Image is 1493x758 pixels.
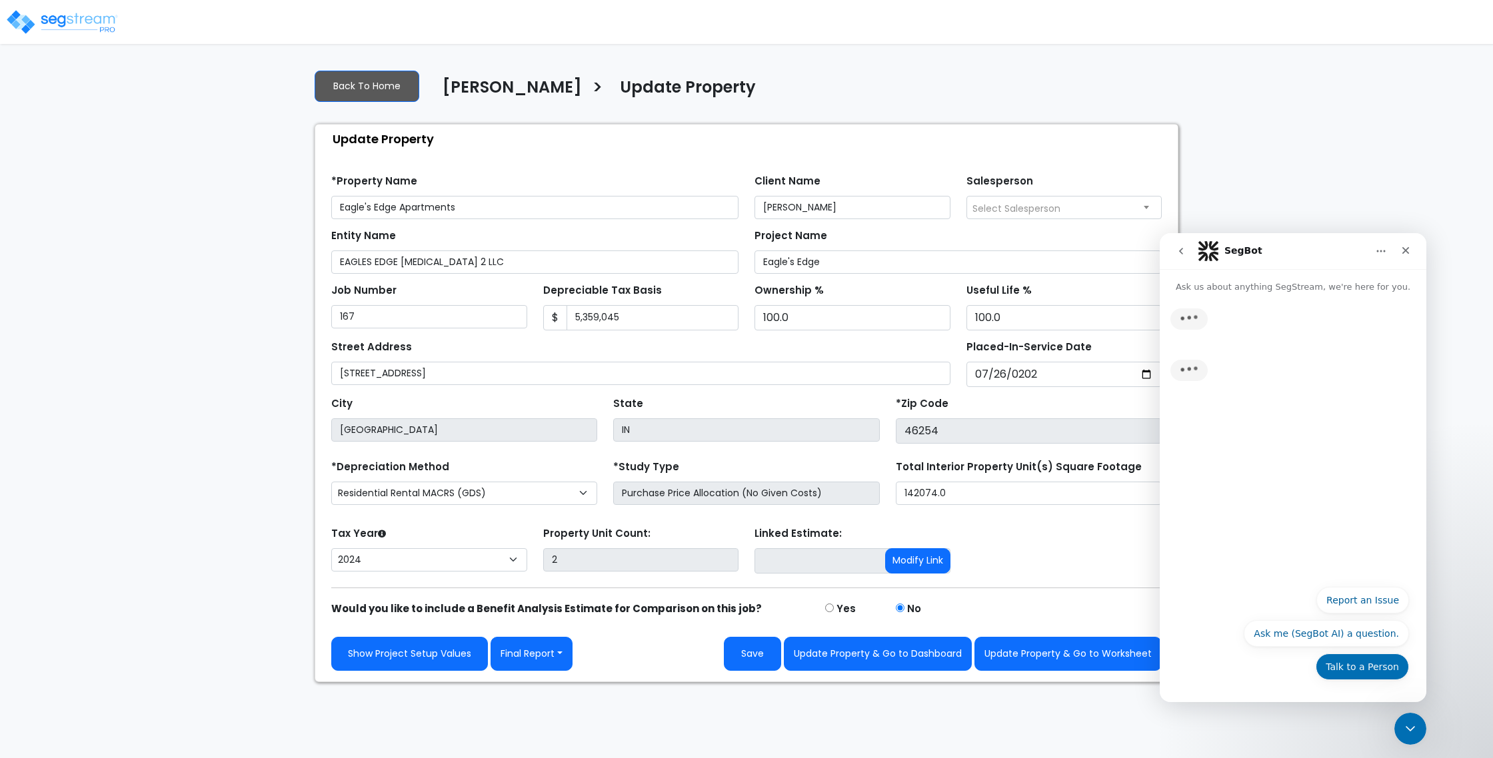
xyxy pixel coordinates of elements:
[885,548,950,573] button: Modify Link
[836,601,856,617] label: Yes
[322,125,1178,153] div: Update Property
[896,396,948,412] label: *Zip Code
[567,305,739,330] input: 0.00
[5,9,119,35] img: logo_pro_r.png
[331,196,739,219] input: Property Name
[592,77,603,103] h3: >
[433,78,582,106] a: [PERSON_NAME]
[331,637,488,671] a: Show Project Setup Values
[754,228,827,244] label: Project Name
[331,283,397,298] label: Job Number
[966,340,1092,355] label: Placed-In-Service Date
[966,283,1032,298] label: Useful Life %
[543,526,651,542] label: Property Unit Count:
[331,250,739,274] input: Entity Name
[896,418,1162,444] input: Zip Code
[896,460,1142,475] label: Total Interior Property Unit(s) Square Footage
[1160,233,1426,702] iframe: Intercom live chat
[331,228,396,244] label: Entity Name
[613,460,679,475] label: *Study Type
[754,305,950,330] input: Ownership
[331,340,412,355] label: Street Address
[543,305,567,330] span: $
[1394,713,1426,745] iframe: Intercom live chat
[331,601,762,615] strong: Would you like to include a Benefit Analysis Estimate for Comparison on this job?
[972,202,1060,215] span: Select Salesperson
[331,362,950,385] input: Street Address
[543,548,739,571] input: Building Count
[754,526,842,542] label: Linked Estimate:
[966,305,1162,330] input: Depreciation
[754,283,824,298] label: Ownership %
[610,78,756,106] a: Update Property
[896,482,1162,505] input: total square foot
[620,78,756,101] h4: Update Property
[754,196,950,219] input: Client Name
[966,174,1033,189] label: Salesperson
[543,283,662,298] label: Depreciable Tax Basis
[754,174,820,189] label: Client Name
[613,396,643,412] label: State
[331,396,353,412] label: City
[331,460,449,475] label: *Depreciation Method
[331,174,417,189] label: *Property Name
[315,71,419,102] a: Back To Home
[331,526,386,542] label: Tax Year
[491,637,573,671] button: Final Report
[907,601,921,617] label: No
[974,637,1162,671] button: Update Property & Go to Worksheet
[784,637,972,671] button: Update Property & Go to Dashboard
[443,78,582,101] h4: [PERSON_NAME]
[724,637,781,671] button: Save
[754,250,1162,274] input: Project Name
